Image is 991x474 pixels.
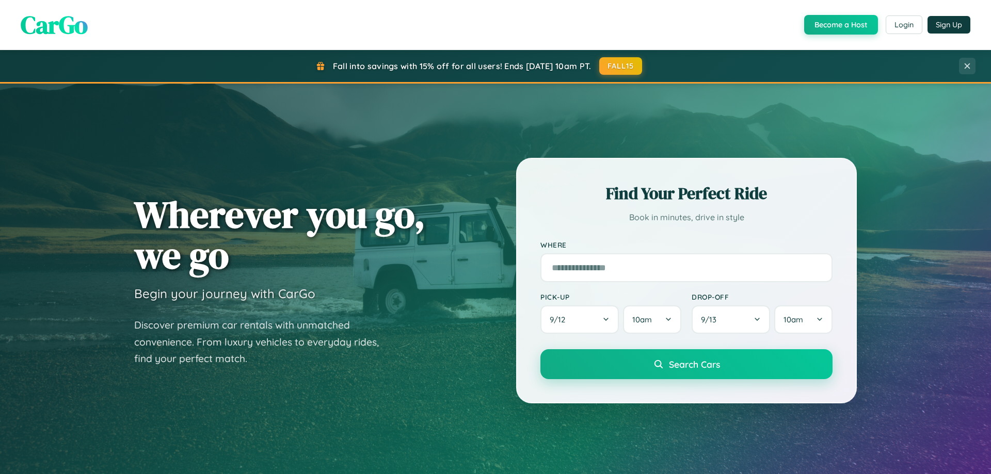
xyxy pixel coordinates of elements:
[804,15,878,35] button: Become a Host
[701,315,722,324] span: 9 / 13
[928,16,970,34] button: Sign Up
[774,305,833,334] button: 10am
[669,358,720,370] span: Search Cars
[692,305,770,334] button: 9/13
[692,292,833,301] label: Drop-off
[550,315,570,324] span: 9 / 12
[540,182,833,205] h2: Find Your Perfect Ride
[134,286,315,301] h3: Begin your journey with CarGo
[134,317,392,367] p: Discover premium car rentals with unmatched convenience. From luxury vehicles to everyday rides, ...
[540,349,833,379] button: Search Cars
[540,305,619,334] button: 9/12
[333,61,592,71] span: Fall into savings with 15% off for all users! Ends [DATE] 10am PT.
[632,315,652,324] span: 10am
[886,15,922,34] button: Login
[784,315,803,324] span: 10am
[134,194,425,275] h1: Wherever you go, we go
[540,292,681,301] label: Pick-up
[599,57,643,75] button: FALL15
[623,305,681,334] button: 10am
[540,240,833,249] label: Where
[540,210,833,225] p: Book in minutes, drive in style
[21,8,88,42] span: CarGo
